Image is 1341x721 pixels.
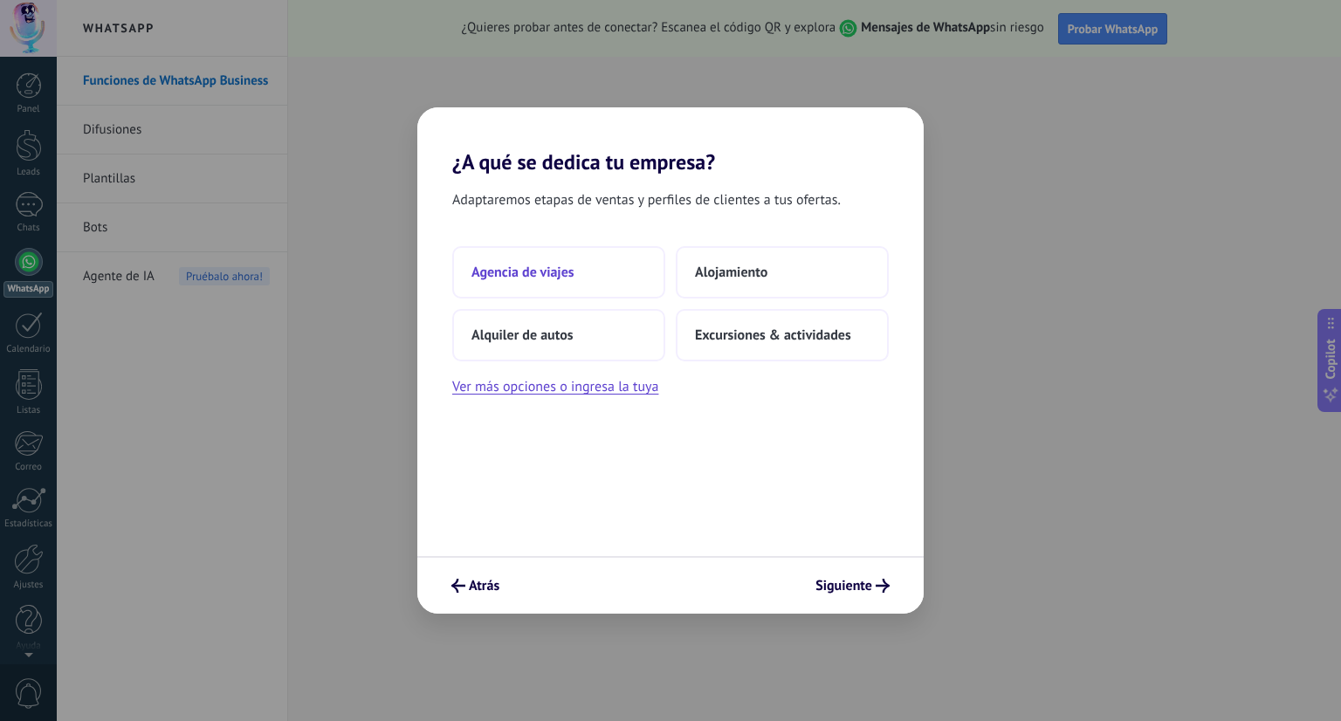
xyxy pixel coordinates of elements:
button: Atrás [444,571,507,601]
span: Alquiler de autos [471,326,574,344]
button: Agencia de viajes [452,246,665,299]
button: Ver más opciones o ingresa la tuya [452,375,658,398]
span: Siguiente [815,580,872,592]
span: Atrás [469,580,499,592]
h2: ¿A qué se dedica tu empresa? [417,107,924,175]
button: Excursiones & actividades [676,309,889,361]
button: Alojamiento [676,246,889,299]
button: Siguiente [808,571,897,601]
span: Excursiones & actividades [695,326,851,344]
span: Alojamiento [695,264,767,281]
span: Adaptaremos etapas de ventas y perfiles de clientes a tus ofertas. [452,189,841,211]
button: Alquiler de autos [452,309,665,361]
span: Agencia de viajes [471,264,574,281]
